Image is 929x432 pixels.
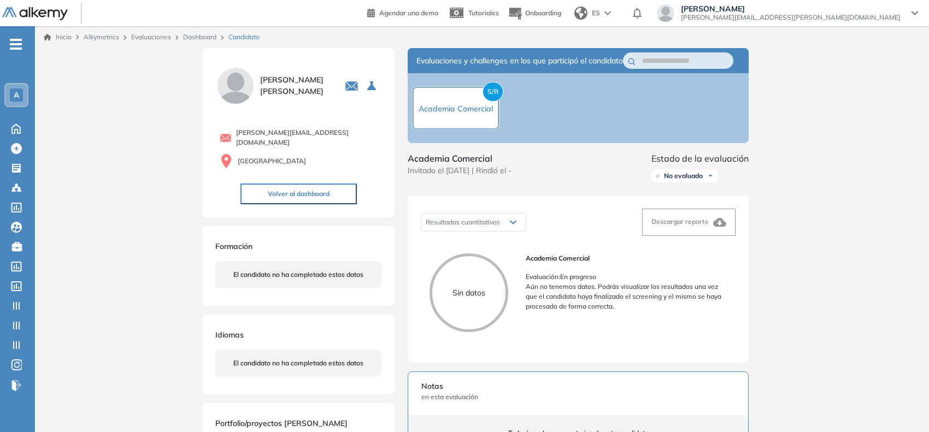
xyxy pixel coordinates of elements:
span: ES [592,8,600,18]
span: Resultados cuantitativos [426,218,500,226]
span: Descargar reporte [651,217,709,226]
p: Aún no tenemos datos. Podrás visualizar los resultados una vez que el candidato haya finalizado e... [526,282,727,311]
span: Academia Comercial [419,104,493,114]
span: Evaluaciones y challenges en los que participó el candidato [416,55,623,67]
span: Alkymetrics [84,33,119,41]
button: Volver al dashboard [240,184,357,204]
span: [PERSON_NAME][EMAIL_ADDRESS][DOMAIN_NAME] [236,128,381,147]
img: PROFILE_MENU_LOGO_USER [215,66,256,106]
img: world [574,7,587,20]
span: Academia Comercial [526,253,727,263]
a: Agendar una demo [367,5,438,19]
span: El candidato no ha completado estos datos [233,270,363,280]
span: Estado de la evaluación [651,152,749,165]
span: Notas [421,381,735,392]
span: Portfolio/proyectos [PERSON_NAME] [215,418,348,428]
span: Tutoriales [468,9,499,17]
span: Invitado el [DATE] | Rindió el - [408,165,511,176]
span: A [14,91,19,99]
i: - [10,43,22,45]
span: El candidato no ha completado estos datos [233,358,363,368]
a: Dashboard [183,33,216,41]
span: Academia Comercial [408,152,511,165]
img: Logo [2,7,68,21]
span: No evaluado [664,171,703,180]
a: Inicio [44,32,72,42]
img: arrow [604,11,611,15]
span: [PERSON_NAME] [PERSON_NAME] [260,74,332,97]
button: Onboarding [508,2,561,25]
span: Formación [215,241,252,251]
span: S/R [483,82,503,102]
p: Evaluación : En progreso [526,272,727,282]
span: Idiomas [215,330,244,340]
img: Ícono de flecha [707,173,714,179]
span: en esta evaluación [421,392,735,402]
span: Candidato [228,32,260,42]
span: [GEOGRAPHIC_DATA] [238,156,306,166]
button: Descargar reporte [642,209,736,236]
a: Evaluaciones [131,33,171,41]
span: Onboarding [525,9,561,17]
span: [PERSON_NAME] [681,4,901,13]
p: Sin datos [432,287,505,299]
span: Agendar una demo [379,9,438,17]
span: [PERSON_NAME][EMAIL_ADDRESS][PERSON_NAME][DOMAIN_NAME] [681,13,901,22]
